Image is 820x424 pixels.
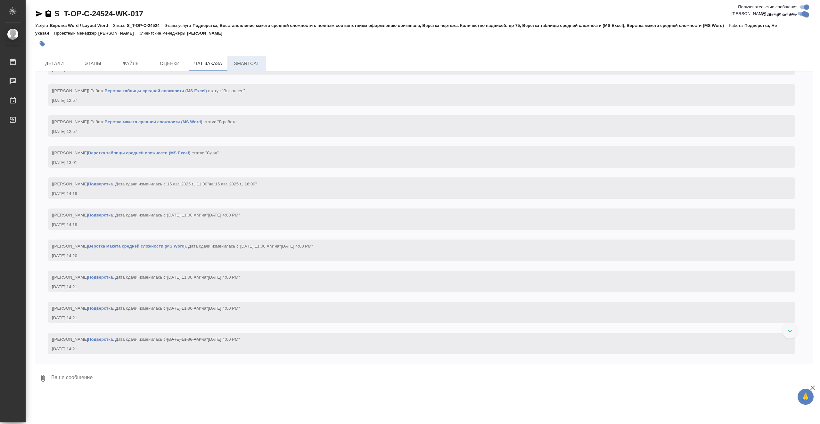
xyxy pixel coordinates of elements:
p: Проектный менеджер [54,31,98,36]
button: Добавить тэг [35,37,49,51]
span: "[DATE] 11:00 AM" [166,213,201,217]
p: Услуга [35,23,50,28]
a: S_T-OP-C-24524-WK-017 [54,9,143,18]
span: "[DATE] 11:00 AM" [166,306,201,311]
p: [PERSON_NAME] [98,31,139,36]
p: Клиентские менеджеры [139,31,187,36]
span: [[PERSON_NAME] . [52,151,219,155]
a: Верстка макета средней сложности (MS Word) [104,119,202,124]
span: "15 авг. 2025 г., 16:00" [214,182,257,186]
button: 🙏 [798,389,814,405]
p: [PERSON_NAME] [187,31,227,36]
span: Чат заказа [193,60,224,68]
p: Работа [729,23,744,28]
span: "[DATE] 11:00 AM" [166,337,201,342]
span: [[PERSON_NAME] . Дата сдачи изменилась с на [52,275,240,280]
p: Подверстка, Восстановление макета средней сложности с полным соответствием оформлению оригинала, ... [193,23,729,28]
div: [DATE] 14:19 [52,191,773,197]
a: Верстка макета средней сложности (MS Word) [88,244,186,249]
button: Скопировать ссылку [45,10,52,18]
div: [DATE] 14:19 [52,222,773,228]
div: [DATE] 12:57 [52,128,773,135]
span: 🙏 [800,390,811,404]
a: Подверстка [88,182,113,186]
a: Подверстка [88,213,113,217]
div: [DATE] 13:01 [52,159,773,166]
span: "[DATE] 4:00 PM" [206,306,240,311]
span: "[DATE] 4:00 PM" [279,244,313,249]
a: Подверстка [88,275,113,280]
span: Файлы [116,60,147,68]
button: Скопировать ссылку для ЯМессенджера [35,10,43,18]
span: [[PERSON_NAME]] Работа . [52,88,245,93]
a: Подверстка [88,306,113,311]
span: "[DATE] 11:00 AM" [166,275,201,280]
span: "[DATE] 4:00 PM" [206,213,240,217]
span: [[PERSON_NAME] . Дата сдачи изменилась с на [52,337,240,342]
span: "[DATE] 4:00 PM" [206,275,240,280]
span: [[PERSON_NAME] . Дата сдачи изменилась с на [52,213,240,217]
div: [DATE] 12:57 [52,97,773,104]
span: Этапы [78,60,108,68]
span: [PERSON_NAME] детали заказа [732,11,795,17]
span: Оценки [154,60,185,68]
span: статус "Выполнен" [208,88,245,93]
span: SmartCat [231,60,262,68]
p: S_T-OP-C-24524 [127,23,164,28]
a: Верстка таблицы средней сложности (MS Excel) [104,88,207,93]
div: [DATE] 14:21 [52,284,773,290]
span: [[PERSON_NAME] . Дата сдачи изменилась с на [52,244,313,249]
span: [[PERSON_NAME]] Работа . [52,119,238,124]
span: [[PERSON_NAME] . Дата сдачи изменилась с на [52,306,240,311]
span: Оповещения-логи [762,12,798,18]
span: "[DATE] 4:00 PM" [206,337,240,342]
div: [DATE] 14:20 [52,253,773,259]
span: "15 авг. 2025 г., 11:00" [166,182,209,186]
div: [DATE] 14:21 [52,315,773,321]
span: статус "В работе" [204,119,238,124]
span: [[PERSON_NAME] . Дата сдачи изменилась с на [52,182,257,186]
p: Этапы услуги [164,23,193,28]
span: статус "Сдан" [192,151,219,155]
div: [DATE] 14:21 [52,346,773,352]
p: Верстка Word / Layout Word [50,23,113,28]
span: "[DATE] 11:00 AM" [239,244,275,249]
span: Пользовательские сообщения [738,4,798,10]
p: Заказ: [113,23,127,28]
a: Подверстка [88,337,113,342]
span: Детали [39,60,70,68]
a: Верстка таблицы средней сложности (MS Excel) [88,151,191,155]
